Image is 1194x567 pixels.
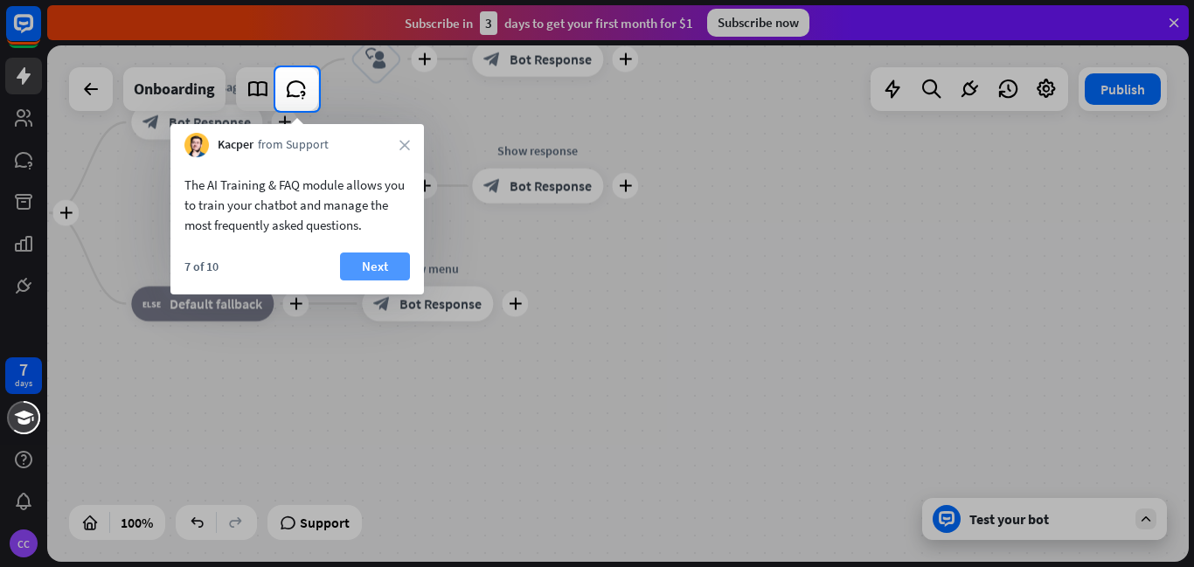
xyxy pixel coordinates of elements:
[399,140,410,150] i: close
[218,136,253,154] span: Kacper
[184,175,410,235] div: The AI Training & FAQ module allows you to train your chatbot and manage the most frequently aske...
[184,259,219,274] div: 7 of 10
[258,136,329,154] span: from Support
[340,252,410,280] button: Next
[14,7,66,59] button: Open LiveChat chat widget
